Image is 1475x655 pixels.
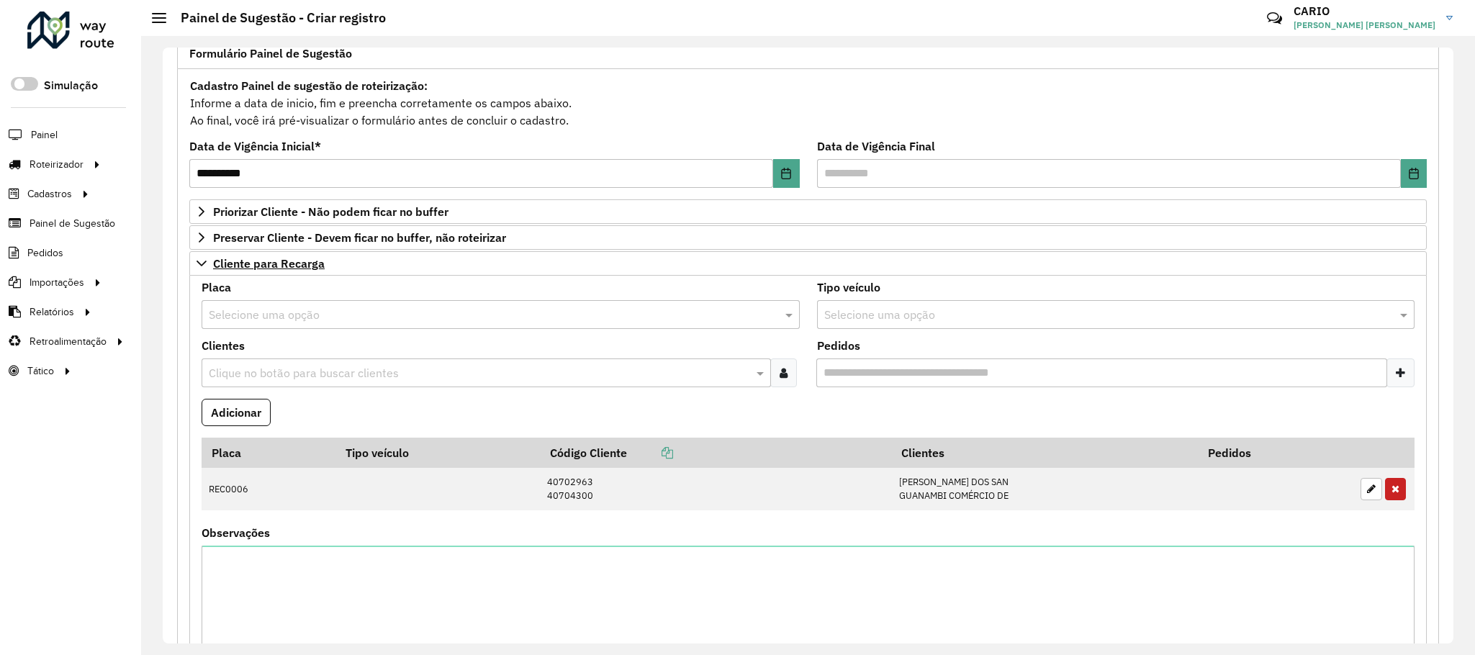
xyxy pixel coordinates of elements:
[627,446,673,460] a: Copiar
[31,127,58,143] span: Painel
[817,137,935,155] label: Data de Vigência Final
[202,524,270,541] label: Observações
[1259,3,1290,34] a: Contato Rápido
[27,186,72,202] span: Cadastros
[202,399,271,426] button: Adicionar
[189,76,1427,130] div: Informe a data de inicio, fim e preencha corretamente os campos abaixo. Ao final, você irá pré-vi...
[213,232,506,243] span: Preservar Cliente - Devem ficar no buffer, não roteirizar
[540,438,891,468] th: Código Cliente
[335,438,540,468] th: Tipo veículo
[202,279,231,296] label: Placa
[891,468,1198,510] td: [PERSON_NAME] DOS SAN GUANAMBI COMÉRCIO DE
[30,216,115,231] span: Painel de Sugestão
[213,258,325,269] span: Cliente para Recarga
[1294,19,1435,32] span: [PERSON_NAME] [PERSON_NAME]
[30,275,84,290] span: Importações
[30,157,84,172] span: Roteirizador
[1294,4,1435,18] h3: CARIO
[1401,159,1427,188] button: Choose Date
[202,337,245,354] label: Clientes
[30,304,74,320] span: Relatórios
[202,468,335,510] td: REC0006
[817,279,880,296] label: Tipo veículo
[166,10,386,26] h2: Painel de Sugestão - Criar registro
[213,206,448,217] span: Priorizar Cliente - Não podem ficar no buffer
[44,77,98,94] label: Simulação
[540,468,891,510] td: 40702963 40704300
[773,159,799,188] button: Choose Date
[190,78,428,93] strong: Cadastro Painel de sugestão de roteirização:
[30,334,107,349] span: Retroalimentação
[189,137,321,155] label: Data de Vigência Inicial
[27,363,54,379] span: Tático
[817,337,860,354] label: Pedidos
[189,225,1427,250] a: Preservar Cliente - Devem ficar no buffer, não roteirizar
[891,438,1198,468] th: Clientes
[189,199,1427,224] a: Priorizar Cliente - Não podem ficar no buffer
[189,48,352,59] span: Formulário Painel de Sugestão
[27,245,63,261] span: Pedidos
[202,438,335,468] th: Placa
[1198,438,1353,468] th: Pedidos
[189,251,1427,276] a: Cliente para Recarga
